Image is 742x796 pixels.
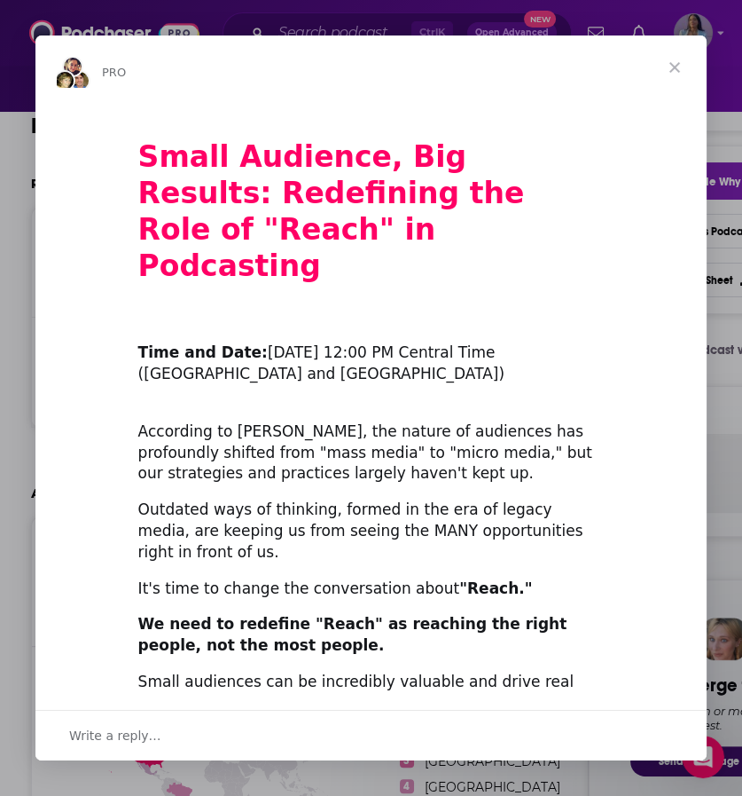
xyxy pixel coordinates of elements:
span: Write a reply… [69,724,161,747]
div: Open conversation and reply [35,710,707,761]
b: Small Audience, Big Results: Redefining the Role of "Reach" in Podcasting [138,139,525,283]
b: We need to redefine "Reach" as reaching the right people, not the most people. [138,615,567,654]
div: According to [PERSON_NAME], the nature of audiences has profoundly shifted from "mass media" to "... [138,400,605,485]
div: ​ [DATE] 12:00 PM Central Time ([GEOGRAPHIC_DATA] and [GEOGRAPHIC_DATA]) [138,322,605,385]
img: Dave avatar [69,70,90,91]
b: "Reach." [459,579,532,597]
span: PRO [102,66,126,79]
div: It's time to change the conversation about [138,579,605,600]
img: Sydney avatar [62,56,83,77]
b: Time and Date: [138,343,268,361]
div: Small audiences can be incredibly valuable and drive real results -- IF we approach them the righ... [138,672,605,714]
span: Close [643,35,707,99]
img: Barbara avatar [54,70,75,91]
div: Outdated ways of thinking, formed in the era of legacy media, are keeping us from seeing the MANY... [138,500,605,563]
